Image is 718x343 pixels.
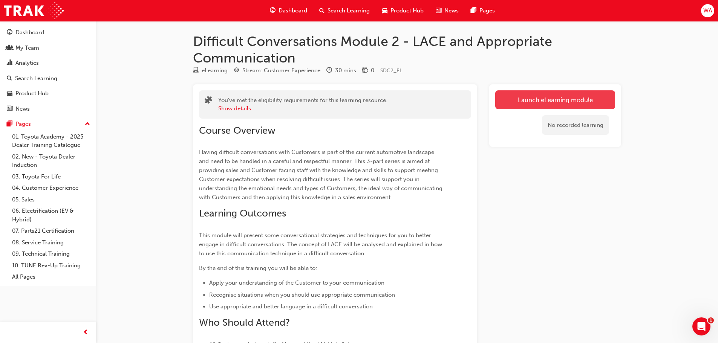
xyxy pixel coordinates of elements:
[7,60,12,67] span: chart-icon
[335,66,356,75] div: 30 mins
[376,3,430,18] a: car-iconProduct Hub
[3,117,93,131] button: Pages
[209,291,395,298] span: Recognise situations when you should use appropriate communication
[218,96,387,113] div: You've met the eligibility requirements for this learning resource.
[465,3,501,18] a: pages-iconPages
[199,149,444,201] span: Having difficult conversations with Customers is part of the current automotive landscape and nee...
[3,72,93,85] a: Search Learning
[362,66,374,75] div: Price
[270,6,276,15] span: guage-icon
[328,6,370,15] span: Search Learning
[692,317,710,335] iframe: Intercom live chat
[9,151,93,171] a: 02. New - Toyota Dealer Induction
[218,104,251,113] button: Show details
[9,205,93,225] a: 06. Electrification (EV & Hybrid)
[9,260,93,271] a: 10. TUNE Rev-Up Training
[15,44,39,52] div: My Team
[199,207,286,219] span: Learning Outcomes
[15,120,31,128] div: Pages
[3,87,93,101] a: Product Hub
[199,232,444,257] span: This module will present some conversational strategies and techniques for you to better engage i...
[3,26,93,40] a: Dashboard
[199,125,276,136] span: Course Overview
[15,89,49,98] div: Product Hub
[495,90,615,109] a: Launch eLearning module
[83,328,89,337] span: prev-icon
[3,56,93,70] a: Analytics
[199,317,290,328] span: Who Should Attend?
[15,59,39,67] div: Analytics
[9,171,93,183] a: 03. Toyota For Life
[9,131,93,151] a: 01. Toyota Academy - 2025 Dealer Training Catalogue
[193,67,199,74] span: learningResourceType_ELEARNING-icon
[9,248,93,260] a: 09. Technical Training
[234,66,320,75] div: Stream
[703,6,712,15] span: WA
[85,119,90,129] span: up-icon
[380,67,402,74] span: Learning resource code
[319,6,325,15] span: search-icon
[7,29,12,36] span: guage-icon
[382,6,387,15] span: car-icon
[9,225,93,237] a: 07. Parts21 Certification
[7,90,12,97] span: car-icon
[7,45,12,52] span: people-icon
[471,6,476,15] span: pages-icon
[430,3,465,18] a: news-iconNews
[193,33,621,66] h1: Difficult Conversations Module 2 - LACE and Appropriate Communication
[708,317,714,323] span: 1
[313,3,376,18] a: search-iconSearch Learning
[479,6,495,15] span: Pages
[9,182,93,194] a: 04. Customer Experience
[9,194,93,206] a: 05. Sales
[444,6,459,15] span: News
[15,28,44,37] div: Dashboard
[3,102,93,116] a: News
[205,97,212,105] span: puzzle-icon
[436,6,441,15] span: news-icon
[7,106,12,113] span: news-icon
[4,2,64,19] img: Trak
[390,6,424,15] span: Product Hub
[193,66,228,75] div: Type
[199,265,317,271] span: By the end of this training you will be able to:
[7,121,12,128] span: pages-icon
[202,66,228,75] div: eLearning
[362,67,368,74] span: money-icon
[15,105,30,113] div: News
[7,75,12,82] span: search-icon
[209,303,373,310] span: Use appropriate and better language in a difficult conversation
[209,279,384,286] span: Apply your understanding of the Customer to your communication
[371,66,374,75] div: 0
[15,74,57,83] div: Search Learning
[234,67,239,74] span: target-icon
[3,41,93,55] a: My Team
[3,24,93,117] button: DashboardMy TeamAnalyticsSearch LearningProduct HubNews
[242,66,320,75] div: Stream: Customer Experience
[9,237,93,248] a: 08. Service Training
[542,115,609,135] div: No recorded learning
[264,3,313,18] a: guage-iconDashboard
[279,6,307,15] span: Dashboard
[326,67,332,74] span: clock-icon
[9,271,93,283] a: All Pages
[326,66,356,75] div: Duration
[701,4,714,17] button: WA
